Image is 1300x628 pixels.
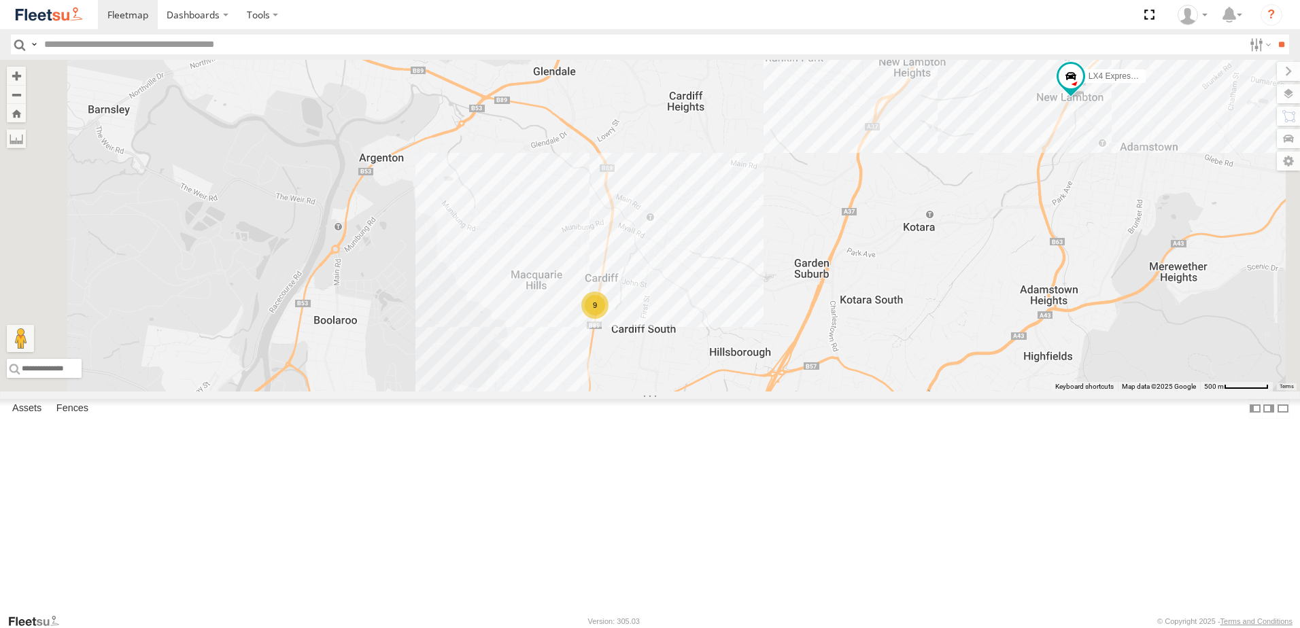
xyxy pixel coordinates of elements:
[1055,382,1114,391] button: Keyboard shortcuts
[581,292,609,319] div: 9
[7,104,26,122] button: Zoom Home
[7,614,70,628] a: Visit our Website
[7,325,34,352] button: Drag Pegman onto the map to open Street View
[7,129,26,148] label: Measure
[1244,35,1273,54] label: Search Filter Options
[1157,617,1293,625] div: © Copyright 2025 -
[1089,71,1150,81] span: LX4 Express Ute
[1262,399,1276,419] label: Dock Summary Table to the Right
[1204,383,1224,390] span: 500 m
[7,85,26,104] button: Zoom out
[1220,617,1293,625] a: Terms and Conditions
[1122,383,1196,390] span: Map data ©2025 Google
[14,5,84,24] img: fleetsu-logo-horizontal.svg
[50,399,95,418] label: Fences
[1248,399,1262,419] label: Dock Summary Table to the Left
[29,35,39,54] label: Search Query
[588,617,640,625] div: Version: 305.03
[5,399,48,418] label: Assets
[7,67,26,85] button: Zoom in
[1277,152,1300,171] label: Map Settings
[1173,5,1212,25] div: Oliver Lees
[1200,382,1273,391] button: Map Scale: 500 m per 62 pixels
[1280,384,1294,389] a: Terms
[1261,4,1282,26] i: ?
[1276,399,1290,419] label: Hide Summary Table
